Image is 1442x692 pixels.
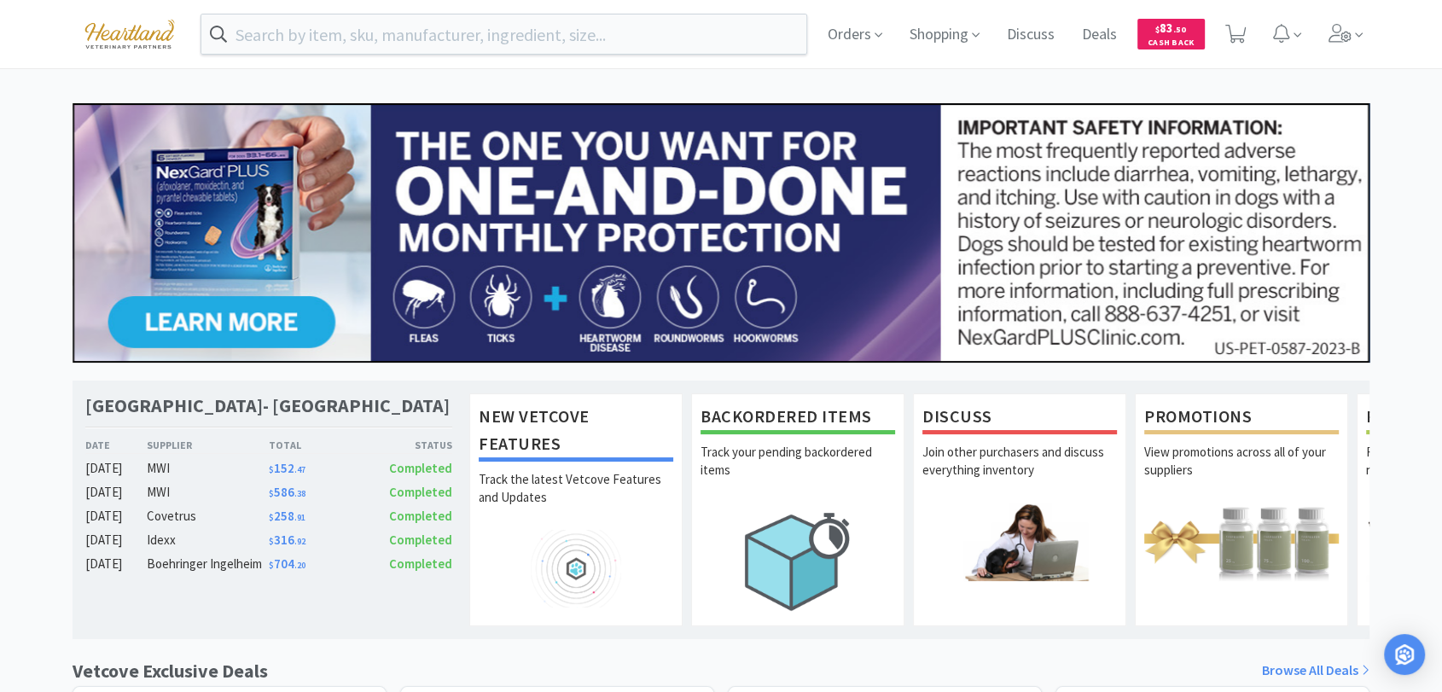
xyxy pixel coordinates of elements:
a: New Vetcove FeaturesTrack the latest Vetcove Features and Updates [469,393,683,625]
span: $ [269,488,274,499]
span: $ [269,560,274,571]
span: . 92 [294,536,305,547]
span: . 38 [294,488,305,499]
span: . 50 [1173,24,1186,35]
p: Track the latest Vetcove Features and Updates [479,470,673,530]
div: Supplier [147,437,269,453]
img: hero_feature_roadmap.png [479,530,673,608]
span: . 20 [294,560,305,571]
a: Backordered ItemsTrack your pending backordered items [691,393,904,625]
span: $ [269,464,274,475]
a: Browse All Deals [1262,660,1369,682]
img: hero_backorders.png [701,503,895,619]
span: 586 [269,484,305,500]
div: Boehringer Ingelheim [147,554,269,574]
p: View promotions across all of your suppliers [1144,443,1339,503]
span: Completed [389,484,452,500]
a: [DATE]Idexx$316.92Completed [85,530,452,550]
span: $ [269,512,274,523]
div: Total [269,437,361,453]
a: [DATE]Covetrus$258.91Completed [85,506,452,526]
div: [DATE] [85,458,147,479]
span: $ [1155,24,1160,35]
div: [DATE] [85,530,147,550]
h1: New Vetcove Features [479,403,673,462]
span: Completed [389,555,452,572]
span: 152 [269,460,305,476]
div: MWI [147,482,269,503]
div: Date [85,437,147,453]
span: Cash Back [1148,38,1195,49]
a: PromotionsView promotions across all of your suppliers [1135,393,1348,625]
a: Deals [1075,27,1124,43]
span: 704 [269,555,305,572]
div: Status [360,437,452,453]
a: DiscussJoin other purchasers and discuss everything inventory [913,393,1126,625]
img: hero_discuss.png [922,503,1117,580]
span: . 47 [294,464,305,475]
span: 258 [269,508,305,524]
div: Covetrus [147,506,269,526]
h1: Vetcove Exclusive Deals [73,656,268,686]
span: 83 [1155,20,1186,36]
a: $83.50Cash Back [1137,11,1205,57]
input: Search by item, sku, manufacturer, ingredient, size... [201,15,806,54]
a: [DATE]Boehringer Ingelheim$704.20Completed [85,554,452,574]
div: Idexx [147,530,269,550]
span: . 91 [294,512,305,523]
p: Track your pending backordered items [701,443,895,503]
span: Completed [389,460,452,476]
p: Join other purchasers and discuss everything inventory [922,443,1117,503]
div: [DATE] [85,506,147,526]
div: [DATE] [85,554,147,574]
span: Completed [389,508,452,524]
div: MWI [147,458,269,479]
h1: Backordered Items [701,403,895,434]
img: cad7bdf275c640399d9c6e0c56f98fd2_10.png [73,10,187,57]
span: Completed [389,532,452,548]
div: [DATE] [85,482,147,503]
a: [DATE]MWI$152.47Completed [85,458,452,479]
h1: [GEOGRAPHIC_DATA]- [GEOGRAPHIC_DATA] [85,393,450,418]
a: Discuss [1000,27,1061,43]
span: $ [269,536,274,547]
div: Open Intercom Messenger [1384,634,1425,675]
a: [DATE]MWI$586.38Completed [85,482,452,503]
h1: Discuss [922,403,1117,434]
img: 24562ba5414042f391a945fa418716b7_350.jpg [73,103,1369,363]
h1: Promotions [1144,403,1339,434]
img: hero_promotions.png [1144,503,1339,580]
span: 316 [269,532,305,548]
